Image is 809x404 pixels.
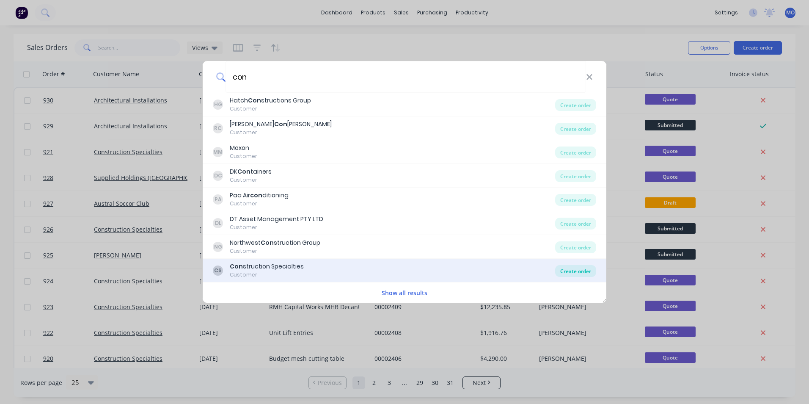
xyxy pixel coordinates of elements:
[230,167,272,176] div: DK tainers
[555,194,596,206] div: Create order
[213,218,223,228] div: DL
[230,262,243,271] b: Con
[226,61,586,93] input: Enter a customer name to create a new order...
[230,200,289,208] div: Customer
[230,191,289,200] div: Paa Air ditioning
[230,215,323,224] div: DT Asset Management PTY LTD
[213,266,223,276] div: CS
[230,152,257,160] div: Customer
[230,224,323,231] div: Customer
[230,129,332,136] div: Customer
[230,238,320,247] div: Northwest struction Group
[230,96,311,105] div: Hatch structions Group
[555,218,596,230] div: Create order
[213,123,223,133] div: RC
[230,176,272,184] div: Customer
[213,194,223,205] div: PA
[555,123,596,135] div: Create order
[555,170,596,182] div: Create order
[213,171,223,181] div: DC
[230,144,257,152] div: Moxon
[379,288,430,298] button: Show all results
[213,100,223,110] div: HG
[250,191,262,199] b: con
[213,242,223,252] div: NG
[230,120,332,129] div: [PERSON_NAME] [PERSON_NAME]
[230,105,311,113] div: Customer
[261,238,274,247] b: Con
[555,241,596,253] div: Create order
[230,271,304,279] div: Customer
[213,147,223,157] div: MM
[555,265,596,277] div: Create order
[248,96,261,105] b: Con
[230,262,304,271] div: struction Specialties
[274,120,287,128] b: Con
[237,167,250,176] b: Con
[230,247,320,255] div: Customer
[555,147,596,158] div: Create order
[555,99,596,111] div: Create order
